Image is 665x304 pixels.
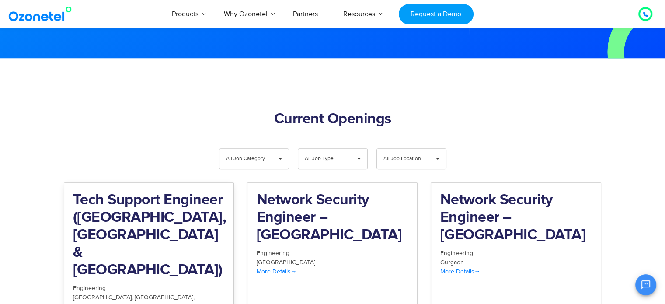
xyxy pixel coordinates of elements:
span: [GEOGRAPHIC_DATA] [256,259,315,266]
span: ▾ [429,149,446,169]
span: All Job Location [383,149,425,169]
button: Open chat [635,274,656,295]
span: ▾ [272,149,289,169]
span: [GEOGRAPHIC_DATA] [135,294,195,301]
span: All Job Type [305,149,346,169]
span: Engineering [256,249,289,257]
h2: Network Security Engineer – [GEOGRAPHIC_DATA] [256,192,408,244]
span: More Details [440,268,480,275]
h2: Network Security Engineer – [GEOGRAPHIC_DATA] [440,192,592,244]
span: Engineering [440,249,473,257]
span: Gurgaon [440,259,463,266]
a: Request a Demo [399,4,474,24]
span: All Job Category [226,149,268,169]
span: Engineering [73,284,106,292]
span: [GEOGRAPHIC_DATA] [73,294,135,301]
span: ▾ [351,149,367,169]
span: More Details [256,268,296,275]
h2: Current Openings [64,111,602,128]
h2: Tech Support Engineer ([GEOGRAPHIC_DATA], [GEOGRAPHIC_DATA] & [GEOGRAPHIC_DATA]) [73,192,225,279]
